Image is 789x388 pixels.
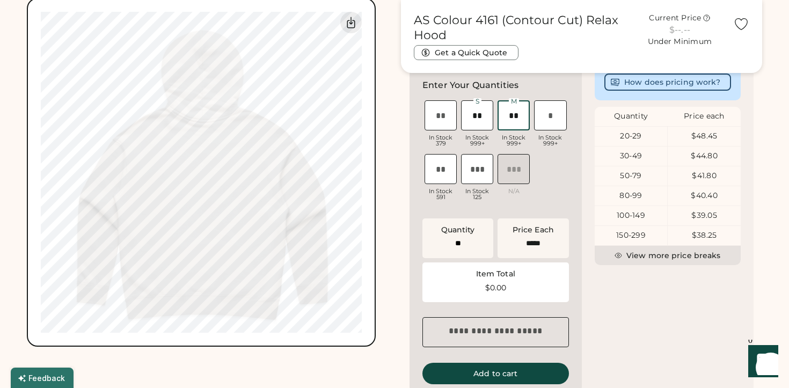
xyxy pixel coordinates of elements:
div: Price each [668,111,741,122]
div: N/A [498,188,530,194]
div: In Stock 125 [461,188,493,200]
button: Add to cart [422,363,569,384]
button: How does pricing work? [604,74,732,91]
div: $40.40 [668,191,741,201]
div: M [509,98,519,105]
div: Quantity [441,225,475,236]
div: $0.00 [429,284,562,291]
div: Item Total [476,269,515,280]
div: Current Price [649,13,701,24]
div: In Stock 999+ [534,135,566,147]
div: Under Minimum [648,36,712,47]
div: $--.-- [633,24,727,36]
div: 50-79 [595,171,668,181]
button: Get a Quick Quote [414,45,518,60]
button: View more price breaks [595,246,741,265]
div: In Stock 379 [425,135,457,147]
div: $44.80 [668,151,741,162]
div: Download Back Mockup [340,12,362,33]
div: $48.45 [668,131,741,142]
div: 30-49 [595,151,668,162]
h1: AS Colour 4161 (Contour Cut) Relax Hood [414,13,626,43]
div: In Stock 591 [425,188,457,200]
div: S [473,98,481,105]
div: $41.80 [668,171,741,181]
div: In Stock 999+ [498,135,530,147]
div: 150-299 [595,230,668,241]
div: Quantity [595,111,668,122]
div: 20-29 [595,131,668,142]
div: Price Each [513,225,554,236]
h2: Enter Your Quantities [422,79,518,92]
div: In Stock 999+ [461,135,493,147]
div: 100-149 [595,210,668,221]
div: 80-99 [595,191,668,201]
iframe: Front Chat [738,340,784,386]
div: $38.25 [668,230,741,241]
div: $39.05 [668,210,741,221]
